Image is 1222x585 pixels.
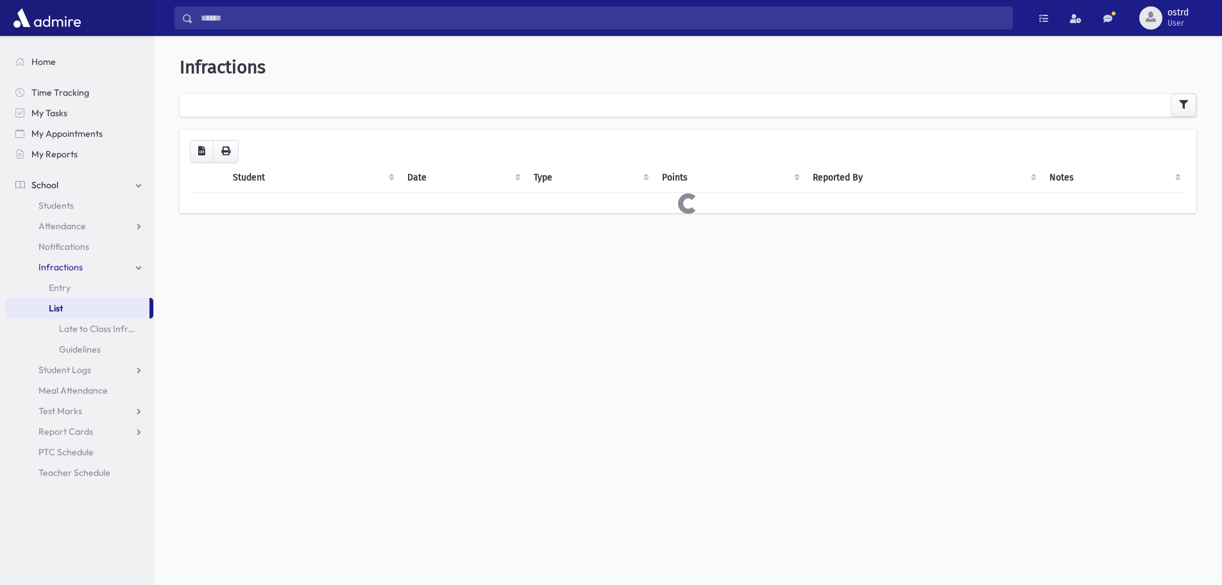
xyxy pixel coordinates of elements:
a: Students [5,195,153,216]
span: Teacher Schedule [38,467,110,478]
span: Report Cards [38,426,93,437]
span: List [49,302,63,314]
a: List [5,298,149,319]
th: Student [225,163,400,193]
th: Type [526,163,654,193]
a: Infractions [5,257,153,277]
span: Meal Attendance [38,385,108,396]
a: Guidelines [5,339,153,360]
span: Notifications [38,241,89,252]
a: Teacher Schedule [5,462,153,483]
span: Entry [49,282,71,293]
span: Infractions [180,57,266,78]
img: AdmirePro [10,5,84,31]
a: Home [5,51,153,72]
span: Test Marks [38,405,82,417]
a: My Tasks [5,103,153,123]
span: Infractions [38,261,83,273]
a: Late to Class Infraction [5,319,153,339]
span: My Tasks [31,107,67,119]
th: Date [400,163,527,193]
a: Student Logs [5,360,153,380]
span: Home [31,56,56,67]
span: PTC Schedule [38,446,94,458]
th: Reported By [805,163,1042,193]
button: Print [213,140,239,163]
a: My Reports [5,144,153,164]
span: School [31,179,58,191]
span: Time Tracking [31,87,89,98]
a: Time Tracking [5,82,153,103]
a: My Appointments [5,123,153,144]
span: User [1167,18,1189,28]
button: CSV [190,140,214,163]
span: My Appointments [31,128,103,139]
a: Entry [5,277,153,298]
input: Search [193,6,1012,30]
a: Attendance [5,216,153,236]
a: Notifications [5,236,153,257]
a: PTC Schedule [5,442,153,462]
th: Points [654,163,805,193]
a: Report Cards [5,421,153,442]
span: Students [38,200,74,211]
a: Test Marks [5,401,153,421]
span: Attendance [38,220,86,232]
a: Meal Attendance [5,380,153,401]
span: Student Logs [38,364,91,376]
a: School [5,175,153,195]
th: Notes [1042,163,1186,193]
span: ostrd [1167,8,1189,18]
span: My Reports [31,148,78,160]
